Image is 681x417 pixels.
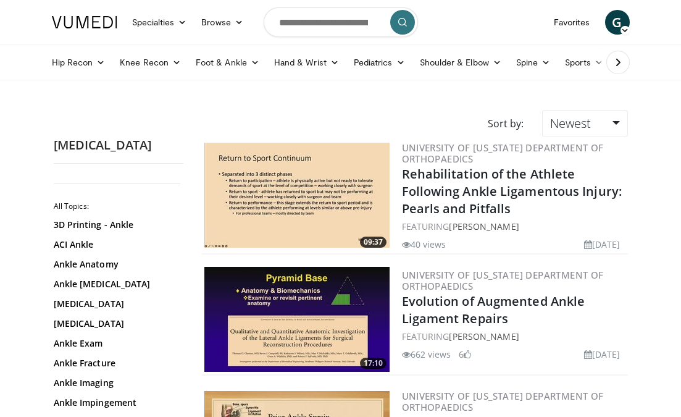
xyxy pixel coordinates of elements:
img: 99fb3f44-8da9-47b4-8b9c-297d7f58c988.300x170_q85_crop-smart_upscale.jpg [204,143,390,248]
a: Ankle Impingement [54,397,177,409]
a: Browse [194,10,251,35]
a: Pediatrics [346,50,412,75]
a: Ankle Exam [54,337,177,350]
a: [PERSON_NAME] [449,331,519,342]
a: [MEDICAL_DATA] [54,318,177,330]
a: Knee Recon [112,50,188,75]
a: Ankle Fracture [54,357,177,369]
a: University of [US_STATE] Department of Orthopaedics [402,141,604,165]
a: Rehabilitation of the Athlete Following Ankle Ligamentous Injury: Pearls and Pitfalls [402,166,622,217]
li: [DATE] [584,238,620,251]
a: G [605,10,630,35]
a: 09:37 [204,143,390,248]
span: 09:37 [360,237,386,248]
a: Ankle Anatomy [54,258,177,271]
a: Foot & Ankle [188,50,267,75]
a: [PERSON_NAME] [449,221,519,232]
a: Evolution of Augmented Ankle Ligament Repairs [402,293,585,327]
a: [MEDICAL_DATA] [54,298,177,310]
a: Favorites [546,10,598,35]
li: [DATE] [584,348,620,361]
input: Search topics, interventions [264,7,418,37]
span: 17:10 [360,358,386,369]
li: 6 [459,348,471,361]
li: 662 views [402,348,451,361]
div: Sort by: [478,110,533,137]
a: 17:10 [204,267,390,372]
a: 3D Printing - Ankle [54,219,177,231]
li: 40 views [402,238,446,251]
span: Newest [550,115,591,132]
div: FEATURING [402,330,625,343]
a: Spine [509,50,558,75]
a: Newest [542,110,627,137]
h2: All Topics: [54,201,180,211]
img: 195436ef-3f50-4901-82f9-9327b7de2752.300x170_q85_crop-smart_upscale.jpg [204,267,390,372]
a: Hip Recon [44,50,113,75]
a: Ankle Imaging [54,377,177,389]
a: University of [US_STATE] Department of Orthopaedics [402,390,604,413]
a: Sports [558,50,611,75]
div: FEATURING [402,220,625,233]
a: Hand & Wrist [267,50,346,75]
a: ACI Ankle [54,238,177,251]
img: VuMedi Logo [52,16,117,28]
a: Specialties [125,10,194,35]
a: Shoulder & Elbow [412,50,509,75]
a: Ankle [MEDICAL_DATA] [54,278,177,290]
h2: [MEDICAL_DATA] [54,137,183,153]
a: University of [US_STATE] Department of Orthopaedics [402,269,604,292]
